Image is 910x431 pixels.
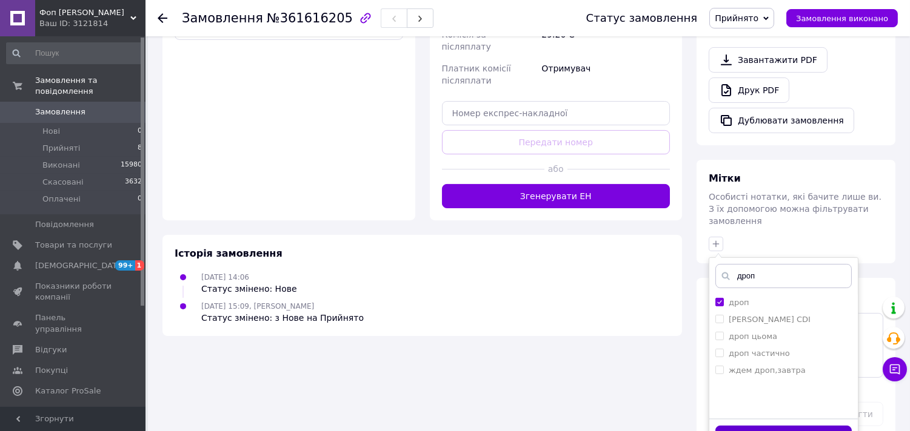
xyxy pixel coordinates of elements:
span: Історія замовлення [175,248,283,259]
button: Чат з покупцем [883,357,907,381]
span: 1 [135,260,145,271]
span: Повідомлення [35,219,94,230]
div: Статус змінено: Нове [201,283,297,295]
span: Прийняті [42,143,80,154]
span: Виконані [42,160,80,171]
label: [PERSON_NAME] CDI [729,315,811,324]
span: Мітки [709,173,741,184]
span: Показники роботи компанії [35,281,112,303]
span: Замовлення та повідомлення [35,75,146,97]
span: 8 [138,143,142,154]
div: Статус змінено: з Нове на Прийнято [201,312,364,324]
span: Комісія за післяплату [442,30,491,51]
span: 3632 [125,177,142,188]
span: Замовлення [35,107,85,117]
span: 15980 [121,160,142,171]
label: ждем дроп,завтра [729,366,806,375]
span: [DEMOGRAPHIC_DATA] [35,260,125,271]
span: Оплачені [42,194,81,205]
input: Напишіть назву мітки [715,264,852,288]
span: [DATE] 15:09, [PERSON_NAME] [201,302,314,311]
input: Номер експрес-накладної [442,101,671,125]
span: Товари та послуги [35,240,112,251]
span: Замовлення виконано [796,14,888,23]
span: [DATE] 14:06 [201,273,249,281]
span: Нові [42,126,60,137]
span: Платник комісії післяплати [442,64,511,85]
span: Фоп Рибалка Сабіна Абілівна [39,7,130,18]
span: Прийнято [715,13,758,23]
span: Замовлення [182,11,263,25]
span: Відгуки [35,344,67,355]
span: 0 [138,126,142,137]
div: 29.20 ₴ [539,24,672,58]
button: Замовлення виконано [786,9,898,27]
div: Повернутися назад [158,12,167,24]
span: 0 [138,194,142,205]
span: №361616205 [267,11,353,25]
a: Завантажити PDF [709,47,828,73]
span: або [544,163,567,175]
span: Покупці [35,365,68,376]
span: Панель управління [35,312,112,334]
div: Ваш ID: 3121814 [39,18,146,29]
button: Згенерувати ЕН [442,184,671,208]
span: Скасовані [42,177,84,188]
div: Статус замовлення [586,12,698,24]
button: Дублювати замовлення [709,108,854,133]
div: Отримувач [539,58,672,91]
label: дроп цьома [729,332,777,341]
span: Каталог ProSale [35,386,101,396]
input: Пошук [6,42,143,64]
a: Друк PDF [709,77,789,103]
span: Особисті нотатки, які бачите лише ви. З їх допомогою можна фільтрувати замовлення [709,192,882,226]
label: дроп частично [729,349,790,358]
span: 99+ [115,260,135,271]
label: дроп [729,298,749,307]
